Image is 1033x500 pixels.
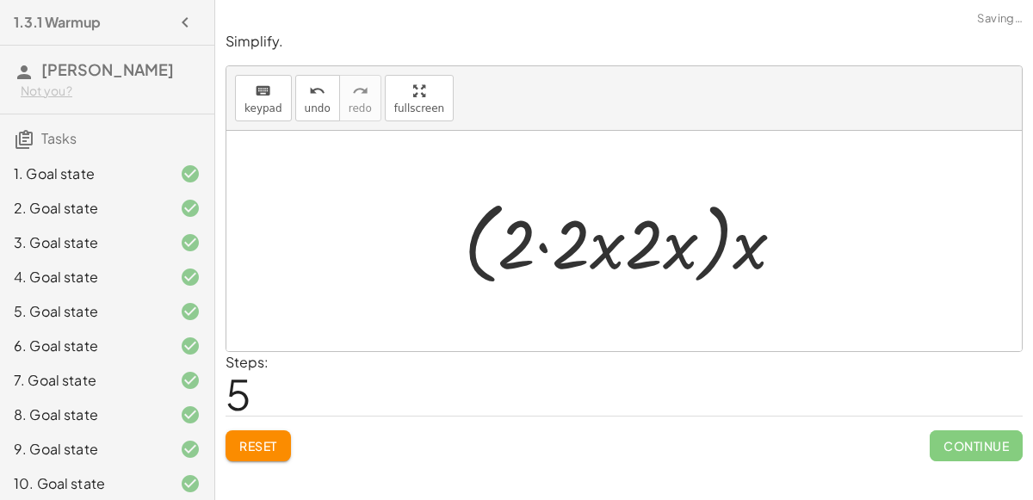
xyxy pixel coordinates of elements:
[41,59,174,79] span: [PERSON_NAME]
[180,439,201,460] i: Task finished and correct.
[239,438,277,454] span: Reset
[352,81,368,102] i: redo
[14,12,101,33] h4: 1.3.1 Warmup
[349,102,372,114] span: redo
[385,75,454,121] button: fullscreen
[180,370,201,391] i: Task finished and correct.
[180,267,201,287] i: Task finished and correct.
[180,473,201,494] i: Task finished and correct.
[14,267,152,287] div: 4. Goal state
[14,164,152,184] div: 1. Goal state
[180,164,201,184] i: Task finished and correct.
[14,404,152,425] div: 8. Goal state
[14,370,152,391] div: 7. Goal state
[180,232,201,253] i: Task finished and correct.
[977,10,1023,28] span: Saving…
[180,404,201,425] i: Task finished and correct.
[14,198,152,219] div: 2. Goal state
[14,336,152,356] div: 6. Goal state
[226,367,251,420] span: 5
[226,430,291,461] button: Reset
[235,75,292,121] button: keyboardkeypad
[14,301,152,322] div: 5. Goal state
[295,75,340,121] button: undoundo
[305,102,331,114] span: undo
[394,102,444,114] span: fullscreen
[41,129,77,147] span: Tasks
[21,83,201,100] div: Not you?
[14,473,152,494] div: 10. Goal state
[180,198,201,219] i: Task finished and correct.
[180,301,201,322] i: Task finished and correct.
[226,32,1023,52] p: Simplify.
[309,81,325,102] i: undo
[226,353,269,371] label: Steps:
[255,81,271,102] i: keyboard
[180,336,201,356] i: Task finished and correct.
[14,232,152,253] div: 3. Goal state
[339,75,381,121] button: redoredo
[244,102,282,114] span: keypad
[14,439,152,460] div: 9. Goal state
